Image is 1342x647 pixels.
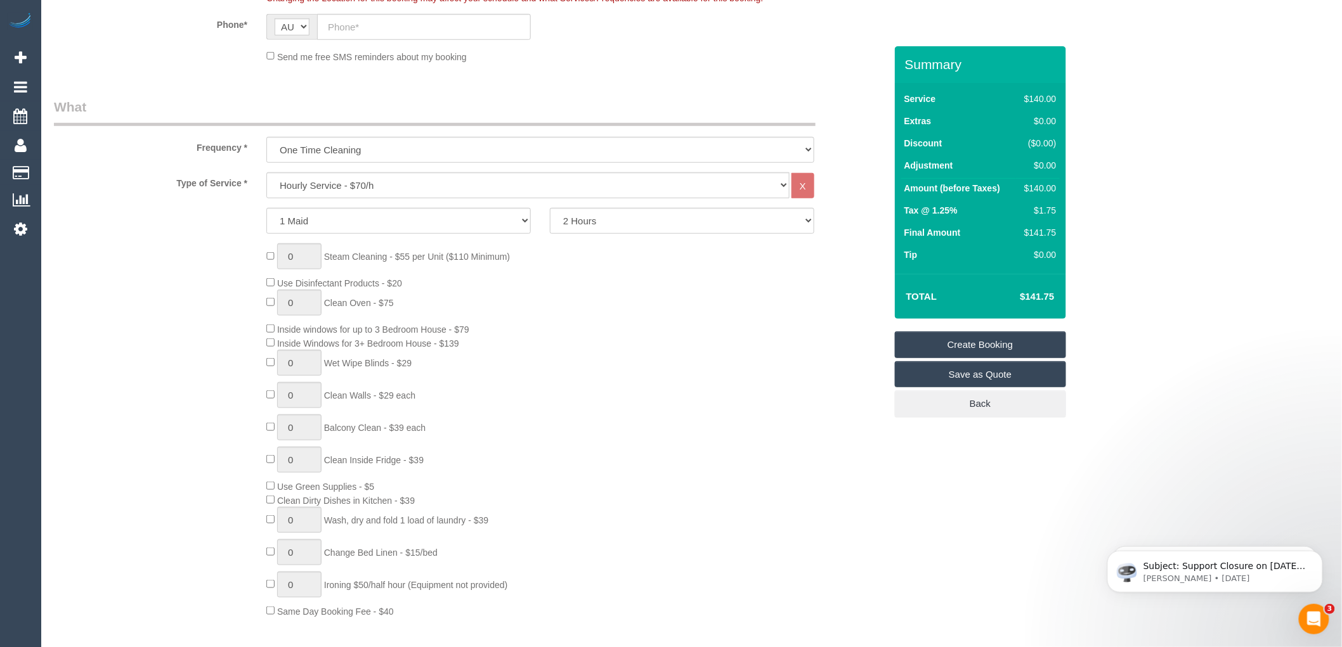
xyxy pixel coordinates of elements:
[277,278,402,288] span: Use Disinfectant Products - $20
[895,361,1066,388] a: Save as Quote
[1019,93,1056,105] div: $140.00
[277,482,374,492] span: Use Green Supplies - $5
[895,331,1066,358] a: Create Booking
[324,298,394,308] span: Clean Oven - $75
[1019,226,1056,239] div: $141.75
[324,358,412,368] span: Wet Wipe Blinds - $29
[277,51,467,61] span: Send me free SMS reminders about my booking
[1019,248,1056,261] div: $0.00
[904,93,936,105] label: Service
[324,423,426,433] span: Balcony Clean - $39 each
[1019,137,1056,150] div: ($0.00)
[904,115,932,127] label: Extras
[1299,604,1329,634] iframe: Intercom live chat
[904,159,953,172] label: Adjustment
[1019,159,1056,172] div: $0.00
[277,606,394,617] span: Same Day Booking Fee - $40
[324,455,424,465] span: Clean Inside Fridge - $39
[324,252,510,262] span: Steam Cleaning - $55 per Unit ($110 Minimum)
[1325,604,1335,614] span: 3
[1019,204,1056,217] div: $1.75
[324,580,508,590] span: Ironing $50/half hour (Equipment not provided)
[324,390,415,400] span: Clean Walls - $29 each
[317,14,531,40] input: Phone*
[54,98,816,126] legend: What
[906,291,937,302] strong: Total
[904,226,961,239] label: Final Amount
[8,13,33,30] img: Automaid Logo
[277,324,469,335] span: Inside windows for up to 3 Bedroom House - $79
[1019,115,1056,127] div: $0.00
[324,515,488,525] span: Wash, dry and fold 1 load of laundry - $39
[277,338,459,349] span: Inside Windows for 3+ Bedroom House - $139
[904,182,1000,195] label: Amount (before Taxes)
[44,137,257,154] label: Frequency *
[277,496,415,506] span: Clean Dirty Dishes in Kitchen - $39
[44,14,257,31] label: Phone*
[1088,524,1342,613] iframe: Intercom notifications message
[324,548,438,558] span: Change Bed Linen - $15/bed
[982,291,1054,302] h4: $141.75
[905,57,1060,72] h3: Summary
[904,137,942,150] label: Discount
[44,172,257,189] label: Type of Service *
[904,248,918,261] label: Tip
[895,390,1066,417] a: Back
[1019,182,1056,195] div: $140.00
[904,204,958,217] label: Tax @ 1.25%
